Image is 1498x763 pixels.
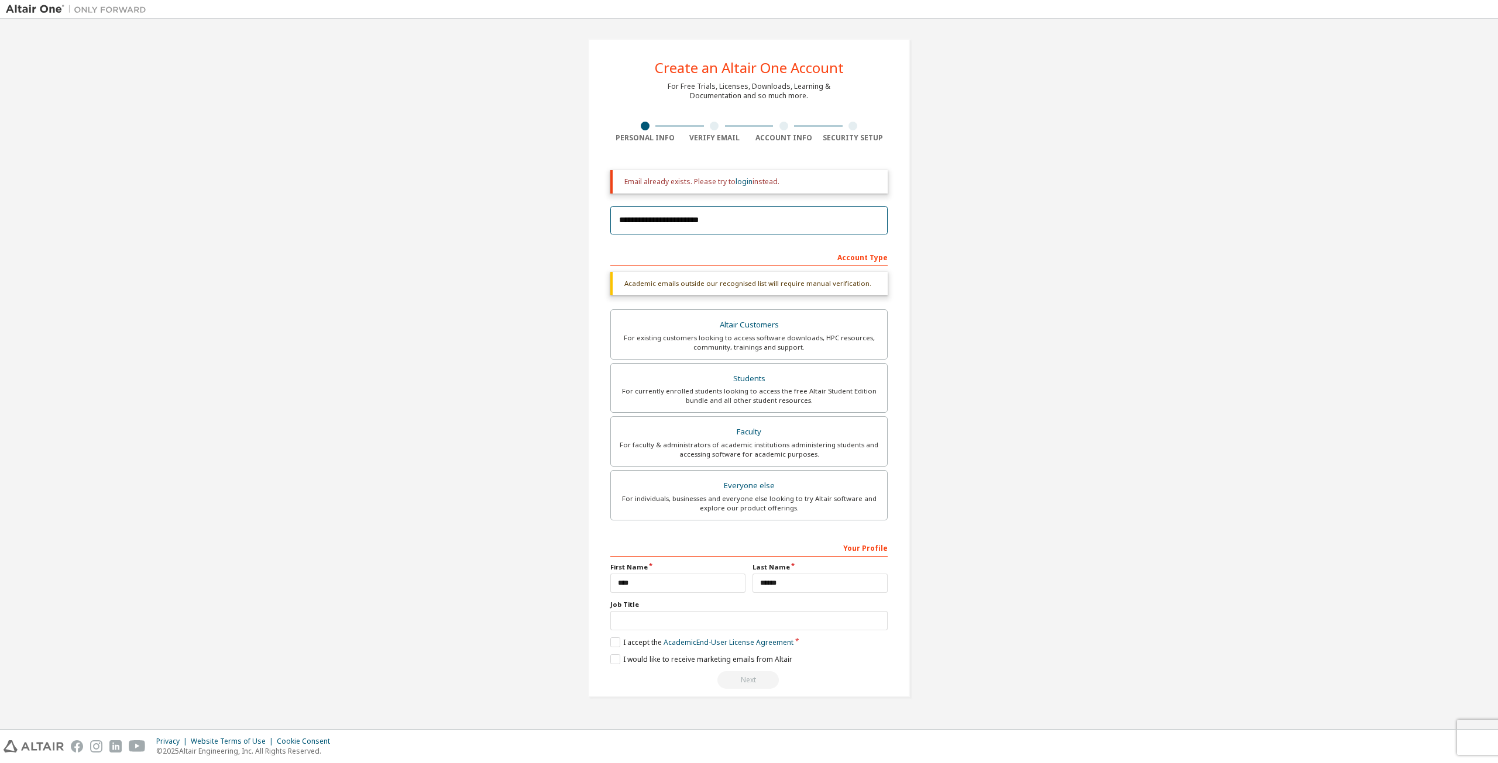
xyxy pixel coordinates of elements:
[610,671,888,689] div: Email already exists
[610,538,888,557] div: Your Profile
[610,637,793,647] label: I accept the
[6,4,152,15] img: Altair One
[819,133,888,143] div: Security Setup
[618,317,880,333] div: Altair Customers
[610,133,680,143] div: Personal Info
[655,61,844,75] div: Create an Altair One Account
[610,562,745,572] label: First Name
[618,494,880,513] div: For individuals, businesses and everyone else looking to try Altair software and explore our prod...
[618,424,880,440] div: Faculty
[618,333,880,352] div: For existing customers looking to access software downloads, HPC resources, community, trainings ...
[4,740,64,752] img: altair_logo.svg
[618,478,880,494] div: Everyone else
[664,637,793,647] a: Academic End-User License Agreement
[610,600,888,609] label: Job Title
[749,133,819,143] div: Account Info
[191,737,277,746] div: Website Terms of Use
[156,737,191,746] div: Privacy
[156,746,337,756] p: © 2025 Altair Engineering, Inc. All Rights Reserved.
[129,740,146,752] img: youtube.svg
[753,562,888,572] label: Last Name
[610,654,792,664] label: I would like to receive marketing emails from Altair
[680,133,750,143] div: Verify Email
[610,247,888,266] div: Account Type
[624,177,878,187] div: Email already exists. Please try to instead.
[90,740,102,752] img: instagram.svg
[618,440,880,459] div: For faculty & administrators of academic institutions administering students and accessing softwa...
[618,386,880,405] div: For currently enrolled students looking to access the free Altair Student Edition bundle and all ...
[610,272,888,295] div: Academic emails outside our recognised list will require manual verification.
[71,740,83,752] img: facebook.svg
[277,737,337,746] div: Cookie Consent
[668,82,830,101] div: For Free Trials, Licenses, Downloads, Learning & Documentation and so much more.
[618,371,880,387] div: Students
[736,177,753,187] a: login
[109,740,122,752] img: linkedin.svg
